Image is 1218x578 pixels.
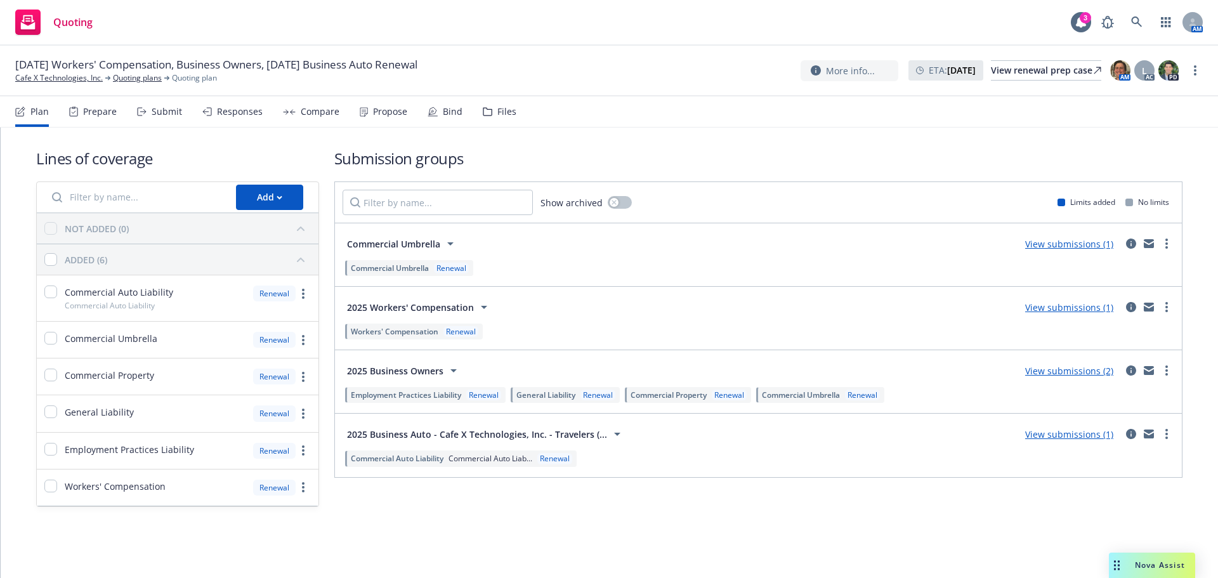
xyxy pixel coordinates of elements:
span: Quoting plan [172,72,217,84]
span: 2025 Workers' Compensation [347,301,474,314]
h1: Lines of coverage [36,148,319,169]
span: Workers' Compensation [65,480,166,493]
div: No limits [1125,197,1169,207]
h1: Submission groups [334,148,1182,169]
button: Nova Assist [1109,553,1195,578]
img: photo [1110,60,1130,81]
div: Propose [373,107,407,117]
strong: [DATE] [947,64,976,76]
span: Commercial Property [65,369,154,382]
a: more [1159,426,1174,442]
button: Add [236,185,303,210]
a: mail [1141,426,1156,442]
img: photo [1158,60,1179,81]
div: Renewal [466,390,501,400]
div: Renewal [253,480,296,496]
button: ADDED (6) [65,249,311,270]
a: Report a Bug [1095,10,1120,35]
div: View renewal prep case [991,61,1101,80]
span: Nova Assist [1135,560,1185,570]
a: more [1159,236,1174,251]
a: View renewal prep case [991,60,1101,81]
span: Commercial Umbrella [351,263,429,273]
a: mail [1141,299,1156,315]
span: Commercial Auto Liability [351,453,443,464]
span: Commercial Auto Liability [65,286,173,299]
div: Renewal [443,326,478,337]
span: Commercial Auto Liab... [449,453,532,464]
div: Files [497,107,516,117]
div: Plan [30,107,49,117]
div: Bind [443,107,462,117]
span: Employment Practices Liability [65,443,194,456]
button: Commercial Umbrella [343,231,462,256]
button: 2025 Workers' Compensation [343,294,496,320]
div: Renewal [712,390,747,400]
div: NOT ADDED (0) [65,222,129,235]
button: 2025 Business Owners [343,358,466,383]
div: Renewal [434,263,469,273]
div: Renewal [253,332,296,348]
a: Cafe X Technologies, Inc. [15,72,103,84]
span: Employment Practices Liability [351,390,461,400]
a: circleInformation [1123,299,1139,315]
a: circleInformation [1123,363,1139,378]
span: [DATE] Workers' Compensation, Business Owners, [DATE] Business Auto Renewal [15,57,417,72]
a: mail [1141,236,1156,251]
div: Drag to move [1109,553,1125,578]
div: Renewal [537,453,572,464]
a: more [296,332,311,348]
span: 2025 Business Owners [347,364,443,378]
div: Renewal [253,443,296,459]
div: Limits added [1058,197,1115,207]
a: more [296,480,311,495]
a: more [1159,363,1174,378]
div: ADDED (6) [65,253,107,266]
a: more [296,369,311,384]
button: NOT ADDED (0) [65,218,311,239]
a: Switch app [1153,10,1179,35]
span: 2025 Business Auto - Cafe X Technologies, Inc. - Travelers (... [347,428,607,441]
a: Search [1124,10,1149,35]
div: Renewal [253,369,296,384]
a: more [296,286,311,301]
span: General Liability [516,390,575,400]
div: Compare [301,107,339,117]
div: Renewal [253,286,296,301]
a: more [1159,299,1174,315]
span: ETA : [929,63,976,77]
span: Commercial Umbrella [762,390,840,400]
a: more [296,406,311,421]
a: more [296,443,311,458]
div: Renewal [253,405,296,421]
span: Show archived [540,196,603,209]
div: Prepare [83,107,117,117]
span: Commercial Umbrella [347,237,440,251]
span: General Liability [65,405,134,419]
button: 2025 Business Auto - Cafe X Technologies, Inc. - Travelers (... [343,421,629,447]
a: Quoting [10,4,98,40]
div: Responses [217,107,263,117]
span: Commercial Auto Liability [65,300,155,311]
button: More info... [801,60,898,81]
span: Quoting [53,17,93,27]
a: mail [1141,363,1156,378]
div: Renewal [580,390,615,400]
span: More info... [826,64,875,77]
span: Commercial Property [631,390,707,400]
a: circleInformation [1123,426,1139,442]
a: View submissions (2) [1025,365,1113,377]
div: Renewal [845,390,880,400]
a: View submissions (1) [1025,301,1113,313]
a: View submissions (1) [1025,238,1113,250]
div: 3 [1080,12,1091,23]
span: L [1142,64,1147,77]
div: Add [257,185,282,209]
a: more [1188,63,1203,78]
input: Filter by name... [343,190,533,215]
div: Submit [152,107,182,117]
input: Filter by name... [44,185,228,210]
a: Quoting plans [113,72,162,84]
span: Commercial Umbrella [65,332,157,345]
a: View submissions (1) [1025,428,1113,440]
